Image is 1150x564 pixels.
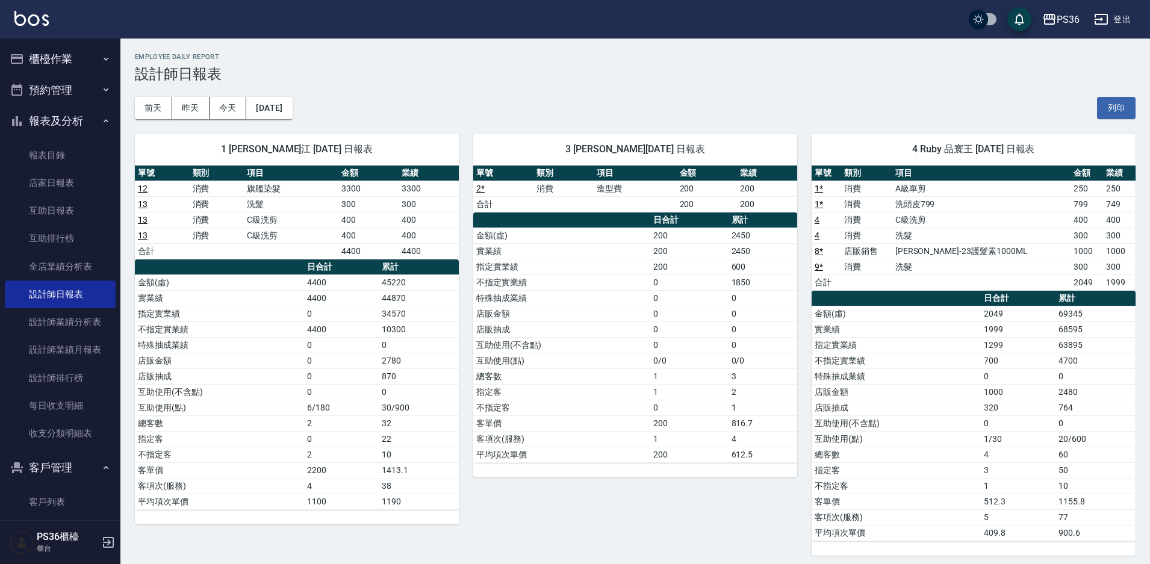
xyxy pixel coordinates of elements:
td: 不指定客 [135,447,304,462]
td: 4 [304,478,379,494]
td: 平均項次單價 [473,447,650,462]
td: 612.5 [729,447,797,462]
td: 10 [1055,478,1136,494]
th: 業績 [737,166,797,181]
button: 客戶管理 [5,452,116,483]
td: 4 [729,431,797,447]
td: 0 [729,321,797,337]
a: 13 [138,231,148,240]
td: 1850 [729,274,797,290]
td: 900.6 [1055,525,1136,541]
td: 200 [650,259,729,274]
td: 指定實業績 [812,337,981,353]
td: 10300 [379,321,459,337]
td: 3 [981,462,1055,478]
td: 0 [1055,415,1136,431]
td: 合計 [135,243,190,259]
td: 指定客 [473,384,650,400]
td: 1 [650,384,729,400]
td: 指定實業績 [135,306,304,321]
td: 互助使用(不含點) [812,415,981,431]
td: 600 [729,259,797,274]
td: 互助使用(不含點) [135,384,304,400]
th: 日合計 [304,259,379,275]
td: 1155.8 [1055,494,1136,509]
td: 2450 [729,243,797,259]
td: [PERSON_NAME]-23護髮素1000ML [892,243,1071,259]
td: 客項次(服務) [812,509,981,525]
td: 消費 [190,212,244,228]
td: 平均項次單價 [812,525,981,541]
a: 店家日報表 [5,169,116,197]
td: 300 [399,196,459,212]
td: 22 [379,431,459,447]
td: 客項次(服務) [135,478,304,494]
td: 洗頭皮799 [892,196,1071,212]
td: 不指定客 [473,400,650,415]
td: 消費 [841,228,892,243]
th: 項目 [244,166,338,181]
td: 金額(虛) [135,274,304,290]
a: 設計師業績月報表 [5,336,116,364]
td: 金額(虛) [473,228,650,243]
td: 店販金額 [812,384,981,400]
td: 造型費 [594,181,676,196]
a: 4 [815,231,819,240]
img: Person [10,530,34,554]
td: 洗髮 [892,259,1071,274]
td: 指定實業績 [473,259,650,274]
td: 4400 [304,290,379,306]
p: 櫃台 [37,543,98,554]
td: 60 [1055,447,1136,462]
th: 單號 [473,166,533,181]
a: 13 [138,199,148,209]
td: 0 [650,321,729,337]
td: 1 [650,431,729,447]
td: 0 [650,337,729,353]
td: 4400 [399,243,459,259]
td: 消費 [841,196,892,212]
td: 4 [981,447,1055,462]
a: 設計師日報表 [5,280,116,308]
td: 洗髮 [892,228,1071,243]
td: 0 [650,306,729,321]
td: 45220 [379,274,459,290]
td: 客單價 [473,415,650,431]
td: 69345 [1055,306,1136,321]
span: 4 Ruby 品寰王 [DATE] 日報表 [826,143,1121,155]
td: 店販抽成 [812,400,981,415]
td: 2049 [981,306,1055,321]
td: 店販金額 [135,353,304,368]
a: 互助排行榜 [5,225,116,252]
td: 互助使用(點) [812,431,981,447]
td: 200 [737,181,797,196]
button: 昨天 [172,97,210,119]
td: 200 [737,196,797,212]
td: 816.7 [729,415,797,431]
td: 700 [981,353,1055,368]
td: 消費 [190,181,244,196]
th: 累計 [729,212,797,228]
td: 金額(虛) [812,306,981,321]
h3: 設計師日報表 [135,66,1136,82]
th: 金額 [677,166,737,181]
td: 消費 [190,228,244,243]
button: 預約管理 [5,75,116,106]
button: 今天 [210,97,247,119]
th: 業績 [399,166,459,181]
td: 799 [1071,196,1103,212]
td: C級洗剪 [244,212,338,228]
td: 400 [399,228,459,243]
td: 6/180 [304,400,379,415]
td: 1190 [379,494,459,509]
button: 前天 [135,97,172,119]
td: 消費 [533,181,594,196]
td: 3300 [338,181,399,196]
td: 2780 [379,353,459,368]
td: 300 [1103,228,1136,243]
td: 300 [1103,259,1136,274]
td: 5 [981,509,1055,525]
td: 250 [1103,181,1136,196]
td: 0 [650,290,729,306]
td: 10 [379,447,459,462]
